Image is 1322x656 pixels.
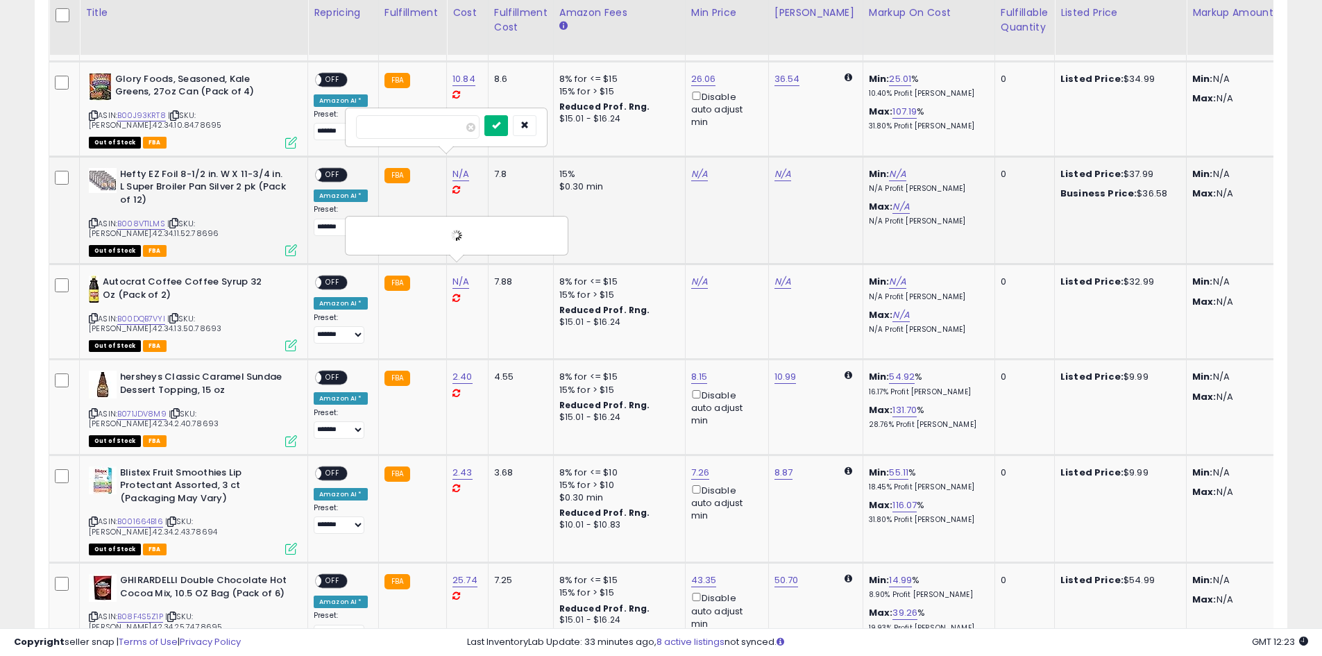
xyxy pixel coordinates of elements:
span: | SKU: [PERSON_NAME].42.34.13.50.78693 [89,313,221,334]
div: $9.99 [1060,466,1176,479]
b: Max: [869,105,893,118]
div: 8.6 [494,73,543,85]
a: 14.99 [889,573,912,587]
p: N/A [1192,466,1307,479]
div: Disable auto adjust min [691,590,758,630]
div: Title [85,6,302,20]
div: % [869,466,984,492]
div: % [869,574,984,600]
a: 39.26 [892,606,917,620]
div: % [869,499,984,525]
p: 10.40% Profit [PERSON_NAME] [869,89,984,99]
span: All listings that are currently out of stock and unavailable for purchase on Amazon [89,544,141,555]
img: 41DkaIdpMoL._SL40_.jpg [89,371,117,398]
div: Amazon AI * [314,297,368,310]
div: % [869,404,984,430]
div: Repricing [314,6,373,20]
strong: Max: [1192,92,1217,105]
p: 31.80% Profit [PERSON_NAME] [869,515,984,525]
div: $15.01 - $16.24 [559,614,675,626]
img: 51mWarGgJBL._SL40_.jpg [89,466,117,494]
a: N/A [691,275,708,289]
p: N/A [1192,73,1307,85]
div: $9.99 [1060,371,1176,383]
a: 2.43 [452,466,473,480]
b: Max: [869,200,893,213]
div: ASIN: [89,371,297,445]
div: ASIN: [89,574,297,648]
a: 10.84 [452,72,475,86]
div: Listed Price [1060,6,1180,20]
i: Calculated using Dynamic Max Price. [845,466,852,476]
span: FBA [143,435,167,447]
b: Reduced Prof. Rng. [559,507,650,519]
b: Reduced Prof. Rng. [559,399,650,411]
p: N/A [1192,391,1307,403]
p: N/A [1192,371,1307,383]
b: Reduced Prof. Rng. [559,101,650,112]
span: OFF [321,74,344,85]
strong: Copyright [14,635,65,648]
div: Preset: [314,110,368,141]
div: 8% for <= $15 [559,574,675,587]
a: 2.40 [452,370,473,384]
a: 26.06 [691,72,716,86]
strong: Min: [1192,573,1213,587]
strong: Max: [1192,390,1217,403]
b: Glory Foods, Seasoned, Kale Greens, 27oz Can (Pack of 4) [115,73,284,102]
small: FBA [384,168,410,183]
a: N/A [892,308,909,322]
div: Preset: [314,205,368,236]
span: FBA [143,245,167,257]
a: B08F4S5Z1P [117,611,163,623]
p: N/A [1192,276,1307,288]
p: N/A [1192,486,1307,498]
a: B001664B16 [117,516,163,528]
div: 0 [1001,168,1044,180]
div: 7.8 [494,168,543,180]
p: N/A [1192,296,1307,308]
strong: Min: [1192,72,1213,85]
a: 43.35 [691,573,717,587]
small: FBA [384,73,410,88]
strong: Max: [1192,295,1217,308]
div: $32.99 [1060,276,1176,288]
p: N/A Profit [PERSON_NAME] [869,325,984,335]
div: Amazon AI * [314,488,368,501]
b: Min: [869,466,890,479]
b: Min: [869,167,890,180]
div: 8% for <= $10 [559,466,675,479]
a: 25.74 [452,573,477,587]
strong: Min: [1192,167,1213,180]
strong: Max: [1192,187,1217,200]
b: Min: [869,72,890,85]
span: OFF [321,372,344,384]
div: Amazon AI * [314,190,368,202]
div: seller snap | | [14,636,241,649]
a: 8 active listings [656,635,724,648]
div: 15% for > $15 [559,587,675,599]
a: 36.54 [774,72,800,86]
div: Disable auto adjust min [691,89,758,129]
a: N/A [691,167,708,181]
div: 15% [559,168,675,180]
a: 7.26 [691,466,710,480]
small: FBA [384,466,410,482]
span: FBA [143,544,167,555]
div: $36.58 [1060,187,1176,200]
div: Last InventoryLab Update: 33 minutes ago, not synced. [467,636,1308,649]
b: hersheys Classic Caramel Sundae Dessert Topping, 15 oz [120,371,289,400]
div: Preset: [314,313,368,344]
div: $15.01 - $16.24 [559,317,675,328]
p: N/A Profit [PERSON_NAME] [869,184,984,194]
b: Business Price: [1060,187,1137,200]
div: % [869,106,984,131]
a: 55.11 [889,466,908,480]
small: FBA [384,276,410,291]
div: Cost [452,6,482,20]
div: 0 [1001,466,1044,479]
p: N/A [1192,168,1307,180]
div: % [869,73,984,99]
div: $15.01 - $16.24 [559,412,675,423]
span: OFF [321,169,344,180]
